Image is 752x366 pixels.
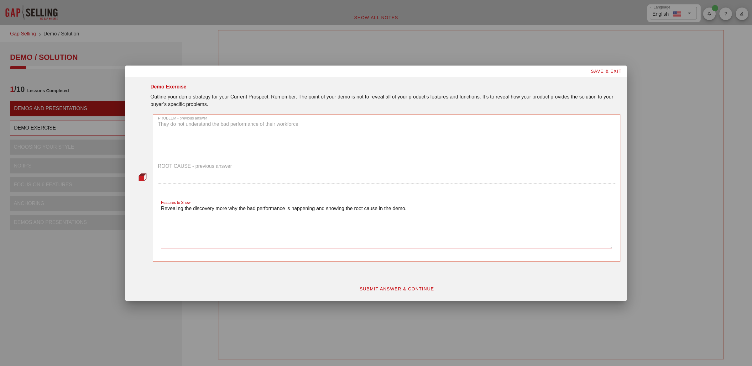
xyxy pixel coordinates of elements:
[150,93,620,108] div: Outline your demo strategy for your Current Prospect. Remember: The point of your demo is not to ...
[359,286,434,291] span: SUBMIT ANSWER & CONTINUE
[590,69,622,74] span: SAVE & EXIT
[138,173,147,181] img: question-bullet-actve.png
[161,200,191,205] label: Features to Show
[158,116,207,121] label: PROBLEM - previous answer
[585,66,627,77] button: SAVE & EXIT
[354,283,439,294] button: SUBMIT ANSWER & CONTINUE
[150,83,186,91] div: Demo Exercise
